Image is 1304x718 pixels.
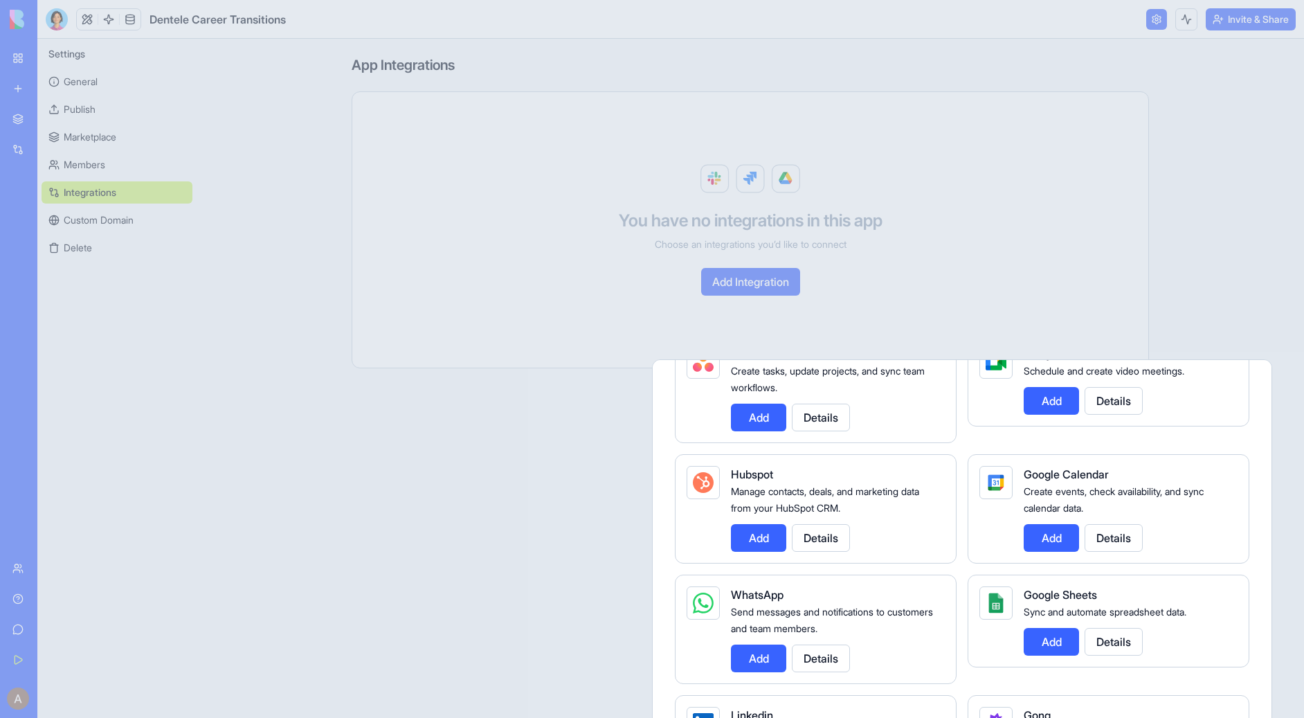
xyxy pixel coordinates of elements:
span: Send messages and notifications to customers and team members. [731,606,933,634]
button: Details [792,524,850,552]
span: Schedule and create video meetings. [1024,365,1184,377]
span: Manage contacts, deals, and marketing data from your HubSpot CRM. [731,485,919,514]
button: Details [1085,628,1143,656]
button: Details [1085,524,1143,552]
button: Add [731,524,786,552]
button: Add [1024,628,1079,656]
button: Add [731,645,786,672]
span: Google Calendar [1024,467,1109,481]
button: Add [1024,524,1079,552]
span: Sync and automate spreadsheet data. [1024,606,1186,618]
span: WhatsApp [731,588,784,602]
button: Details [792,645,850,672]
span: Google Sheets [1024,588,1097,602]
span: Hubspot [731,467,773,481]
button: Details [792,404,850,431]
button: Details [1085,387,1143,415]
button: Add [1024,387,1079,415]
span: Create events, check availability, and sync calendar data. [1024,485,1204,514]
button: Add [731,404,786,431]
span: Create tasks, update projects, and sync team workflows. [731,365,925,393]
